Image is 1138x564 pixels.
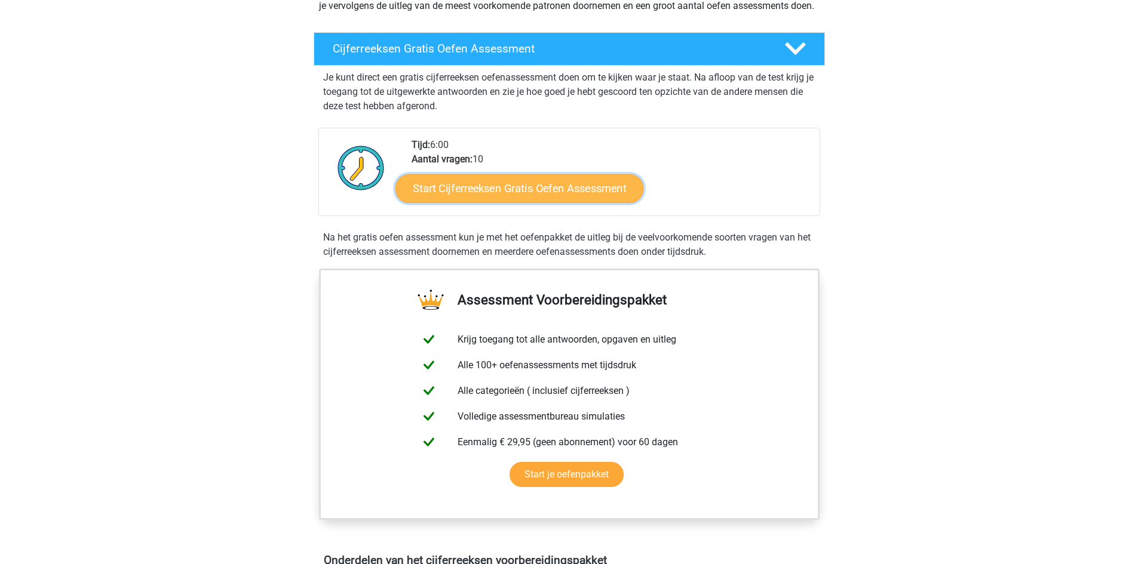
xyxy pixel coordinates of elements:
b: Aantal vragen: [412,153,473,165]
img: Klok [331,138,391,198]
div: Na het gratis oefen assessment kun je met het oefenpakket de uitleg bij de veelvoorkomende soorte... [318,230,820,259]
a: Start je oefenpakket [510,462,624,487]
a: Cijferreeksen Gratis Oefen Assessment [309,32,830,66]
b: Tijd: [412,139,430,150]
a: Start Cijferreeksen Gratis Oefen Assessment [395,174,643,202]
div: 6:00 10 [403,138,819,215]
h4: Cijferreeksen Gratis Oefen Assessment [333,42,765,56]
p: Je kunt direct een gratis cijferreeksen oefenassessment doen om te kijken waar je staat. Na afloo... [323,70,815,113]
